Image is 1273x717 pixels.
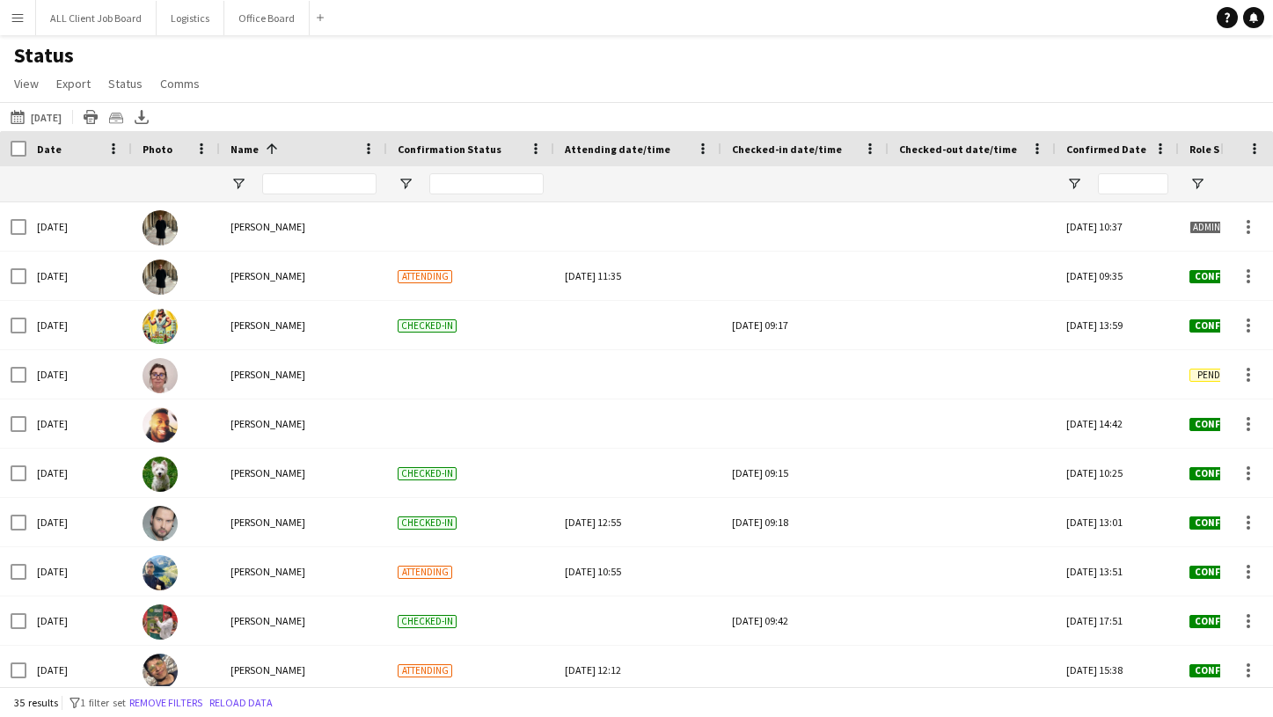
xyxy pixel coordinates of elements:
[230,417,305,430] span: [PERSON_NAME]
[732,143,842,156] span: Checked-in date/time
[157,1,224,35] button: Logistics
[143,358,178,393] img: Angela Flannery
[230,466,305,479] span: [PERSON_NAME]
[732,596,878,645] div: [DATE] 09:42
[230,220,305,233] span: [PERSON_NAME]
[398,664,452,677] span: Attending
[80,106,101,128] app-action-btn: Print
[1056,498,1179,546] div: [DATE] 13:01
[398,566,452,579] span: Attending
[131,106,152,128] app-action-btn: Export XLSX
[26,596,132,645] div: [DATE]
[1056,646,1179,694] div: [DATE] 15:38
[143,210,178,245] img: Adam Connor
[1056,301,1179,349] div: [DATE] 13:59
[143,143,172,156] span: Photo
[160,76,200,91] span: Comms
[1189,615,1255,628] span: Confirmed
[1056,399,1179,448] div: [DATE] 14:42
[126,693,206,713] button: Remove filters
[1189,566,1255,579] span: Confirmed
[1189,270,1255,283] span: Confirmed
[1066,143,1146,156] span: Confirmed Date
[1189,418,1255,431] span: Confirmed
[732,449,878,497] div: [DATE] 09:15
[26,350,132,399] div: [DATE]
[1189,467,1255,480] span: Confirmed
[1189,319,1255,333] span: Confirmed
[1056,547,1179,596] div: [DATE] 13:51
[153,72,207,95] a: Comms
[565,252,711,300] div: [DATE] 11:35
[1189,143,1247,156] span: Role Status
[230,663,305,677] span: [PERSON_NAME]
[398,467,457,480] span: Checked-in
[732,301,878,349] div: [DATE] 09:17
[230,516,305,529] span: [PERSON_NAME]
[230,614,305,627] span: [PERSON_NAME]
[49,72,98,95] a: Export
[14,76,39,91] span: View
[398,270,452,283] span: Attending
[1189,516,1255,530] span: Confirmed
[262,173,377,194] input: Name Filter Input
[143,654,178,689] img: Farhan Choudhary
[7,106,65,128] button: [DATE]
[1189,664,1255,677] span: Confirmed
[26,202,132,251] div: [DATE]
[1189,176,1205,192] button: Open Filter Menu
[37,143,62,156] span: Date
[36,1,157,35] button: ALL Client Job Board
[80,696,126,709] span: 1 filter set
[1066,176,1082,192] button: Open Filter Menu
[26,301,132,349] div: [DATE]
[398,615,457,628] span: Checked-in
[26,399,132,448] div: [DATE]
[230,368,305,381] span: [PERSON_NAME]
[143,506,178,541] img: Craig Leinster
[26,646,132,694] div: [DATE]
[26,449,132,497] div: [DATE]
[108,76,143,91] span: Status
[565,143,670,156] span: Attending date/time
[224,1,310,35] button: Office Board
[398,319,457,333] span: Checked-in
[1056,596,1179,645] div: [DATE] 17:51
[143,309,178,344] img: Alex Waddingham
[56,76,91,91] span: Export
[1189,369,1244,382] span: Pending
[230,318,305,332] span: [PERSON_NAME]
[143,604,178,640] img: Eddie Lawrie
[899,143,1017,156] span: Checked-out date/time
[1056,202,1179,251] div: [DATE] 10:37
[230,269,305,282] span: [PERSON_NAME]
[143,555,178,590] img: Darren Silva
[565,646,711,694] div: [DATE] 12:12
[26,252,132,300] div: [DATE]
[26,547,132,596] div: [DATE]
[206,693,276,713] button: Reload data
[1056,449,1179,497] div: [DATE] 10:25
[565,498,711,546] div: [DATE] 12:55
[143,260,178,295] img: Adam Connor
[429,173,544,194] input: Confirmation Status Filter Input
[398,516,457,530] span: Checked-in
[26,498,132,546] div: [DATE]
[398,176,413,192] button: Open Filter Menu
[230,143,259,156] span: Name
[230,565,305,578] span: [PERSON_NAME]
[1056,252,1179,300] div: [DATE] 09:35
[1098,173,1168,194] input: Confirmed Date Filter Input
[143,407,178,443] img: Austin Currithers
[7,72,46,95] a: View
[732,498,878,546] div: [DATE] 09:18
[398,143,501,156] span: Confirmation Status
[565,547,711,596] div: [DATE] 10:55
[106,106,127,128] app-action-btn: Crew files as ZIP
[101,72,150,95] a: Status
[143,457,178,492] img: Ben Syder
[230,176,246,192] button: Open Filter Menu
